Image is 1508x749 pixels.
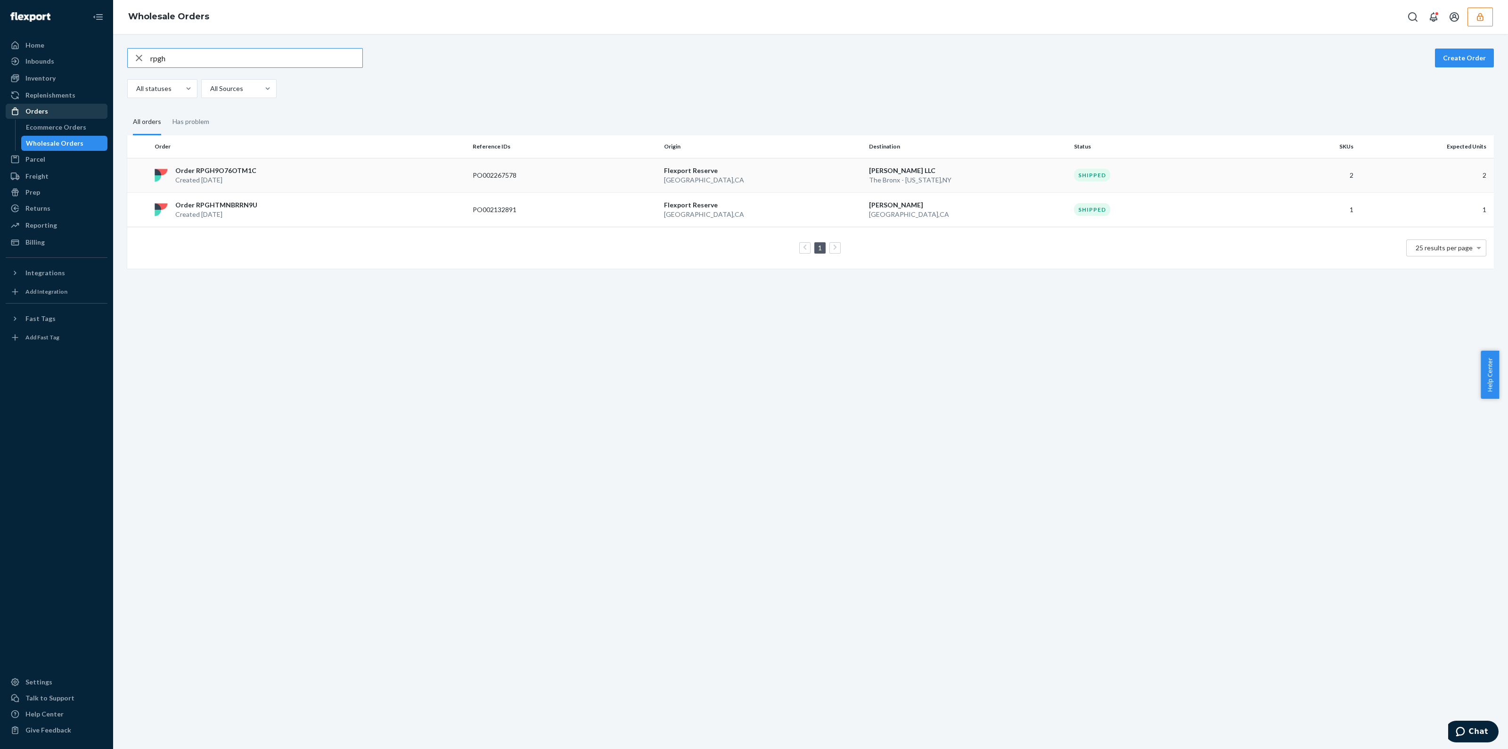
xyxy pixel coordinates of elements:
button: Fast Tags [6,311,107,326]
p: [GEOGRAPHIC_DATA] , CA [869,210,1066,219]
th: SKUs [1262,135,1357,158]
p: [GEOGRAPHIC_DATA] , CA [664,175,861,185]
th: Status [1070,135,1262,158]
div: Orders [25,107,48,116]
button: Close Navigation [89,8,107,26]
div: Wholesale Orders [26,139,83,148]
p: The Bronx - [US_STATE] , NY [869,175,1066,185]
div: Add Fast Tag [25,333,59,341]
a: Help Center [6,707,107,722]
div: Shipped [1074,203,1110,216]
a: Add Fast Tag [6,330,107,345]
a: Wholesale Orders [128,11,209,22]
th: Origin [660,135,865,158]
ol: breadcrumbs [121,3,217,31]
img: flexport logo [155,203,168,216]
p: [GEOGRAPHIC_DATA] , CA [664,210,861,219]
td: 1 [1262,192,1357,227]
a: Wholesale Orders [21,136,108,151]
a: Prep [6,185,107,200]
div: Freight [25,172,49,181]
a: Orders [6,104,107,119]
a: Returns [6,201,107,216]
p: PO002267578 [473,171,548,180]
div: Prep [25,188,40,197]
th: Order [151,135,469,158]
button: Integrations [6,265,107,280]
td: 2 [1357,158,1494,192]
p: [PERSON_NAME] LLC [869,166,1066,175]
div: Home [25,41,44,50]
td: 1 [1357,192,1494,227]
td: 2 [1262,158,1357,192]
a: Ecommerce Orders [21,120,108,135]
div: Fast Tags [25,314,56,323]
input: All statuses [135,84,136,93]
div: Settings [25,677,52,687]
div: Returns [25,204,50,213]
a: Settings [6,675,107,690]
div: Help Center [25,709,64,719]
div: Integrations [25,268,65,278]
div: Billing [25,238,45,247]
p: Created [DATE] [175,210,257,219]
a: Home [6,38,107,53]
div: Inventory [25,74,56,83]
button: Open account menu [1445,8,1464,26]
div: Inbounds [25,57,54,66]
th: Destination [865,135,1070,158]
span: 25 results per page [1416,244,1473,252]
th: Expected Units [1357,135,1494,158]
div: Reporting [25,221,57,230]
div: Talk to Support [25,693,74,703]
a: Parcel [6,152,107,167]
div: Parcel [25,155,45,164]
div: Replenishments [25,91,75,100]
a: Reporting [6,218,107,233]
div: Has problem [172,109,209,134]
div: Give Feedback [25,725,71,735]
p: Flexport Reserve [664,166,861,175]
input: Search orders [150,49,362,67]
a: Page 1 is your current page [816,244,824,252]
p: Order RPGHTMNBRRN9U [175,200,257,210]
div: Ecommerce Orders [26,123,86,132]
div: Add Integration [25,288,67,296]
div: Shipped [1074,169,1110,181]
input: All Sources [209,84,210,93]
img: Flexport logo [10,12,50,22]
button: Give Feedback [6,723,107,738]
a: Billing [6,235,107,250]
iframe: Opens a widget where you can chat to one of our agents [1448,721,1499,744]
p: PO002132891 [473,205,548,214]
p: Flexport Reserve [664,200,861,210]
a: Inbounds [6,54,107,69]
button: Talk to Support [6,691,107,706]
p: [PERSON_NAME] [869,200,1066,210]
button: Open Search Box [1403,8,1422,26]
div: All orders [133,109,161,135]
button: Open notifications [1424,8,1443,26]
a: Freight [6,169,107,184]
button: Create Order [1435,49,1494,67]
a: Replenishments [6,88,107,103]
a: Inventory [6,71,107,86]
img: flexport logo [155,169,168,182]
p: Order RPGH9O76OTM1C [175,166,256,175]
a: Add Integration [6,284,107,299]
p: Created [DATE] [175,175,256,185]
th: Reference IDs [469,135,660,158]
button: Help Center [1481,351,1499,399]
